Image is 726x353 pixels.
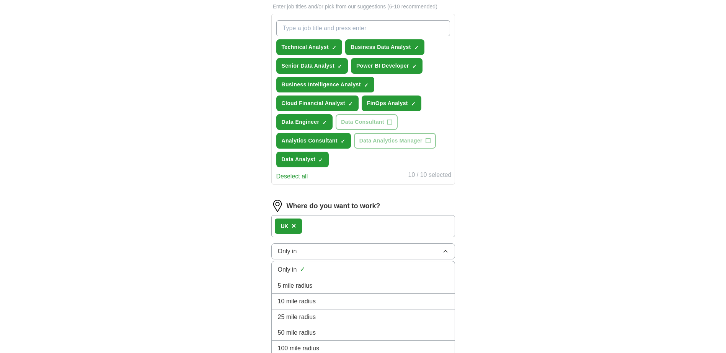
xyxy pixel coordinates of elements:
span: Business Data Analyst [351,43,411,51]
span: Senior Data Analyst [282,62,334,70]
button: Data Analyst✓ [276,152,329,167]
button: Data Consultant [336,114,398,130]
span: ✓ [348,101,353,107]
button: Deselect all [276,172,308,181]
img: location.png [271,200,284,212]
button: × [292,220,296,232]
span: Analytics Consultant [282,137,338,145]
span: Power BI Developer [356,62,409,70]
span: ✓ [414,45,419,51]
button: Analytics Consultant✓ [276,133,351,149]
span: Only in [278,247,297,256]
span: FinOps Analyst [367,99,408,107]
button: Technical Analyst✓ [276,39,342,55]
span: 100 mile radius [278,344,320,353]
span: ✓ [332,45,336,51]
span: 5 mile radius [278,281,313,290]
span: Cloud Financial Analyst [282,99,345,107]
button: Power BI Developer✓ [351,58,423,74]
span: ✓ [322,120,327,126]
div: UK [281,222,289,230]
span: ✓ [412,63,417,70]
button: FinOps Analyst✓ [362,96,421,111]
div: 10 / 10 selected [408,170,452,181]
button: Senior Data Analyst✓ [276,58,348,74]
button: Only in [271,243,455,259]
input: Type a job title and press enter [276,20,450,36]
button: Cloud Financial Analyst✓ [276,96,359,111]
button: Business Data Analyst✓ [345,39,424,55]
span: Data Analyst [282,155,316,164]
span: 10 mile radius [278,297,316,306]
span: 25 mile radius [278,313,316,322]
span: ✓ [300,264,305,275]
span: Data Analytics Manager [359,137,423,145]
span: Technical Analyst [282,43,329,51]
span: ✓ [318,157,323,163]
span: Business Intelligence Analyst [282,81,361,89]
span: ✓ [411,101,416,107]
p: Enter job titles and/or pick from our suggestions (6-10 recommended) [271,3,455,11]
span: Data Engineer [282,118,320,126]
label: Where do you want to work? [287,201,380,211]
span: Data Consultant [341,118,384,126]
span: ✓ [364,82,369,88]
button: Data Analytics Manager [354,133,436,149]
span: ✓ [338,63,342,70]
span: × [292,222,296,230]
span: 50 mile radius [278,328,316,337]
button: Business Intelligence Analyst✓ [276,77,374,92]
span: Only in [278,265,297,274]
span: ✓ [341,138,345,144]
button: Data Engineer✓ [276,114,333,130]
